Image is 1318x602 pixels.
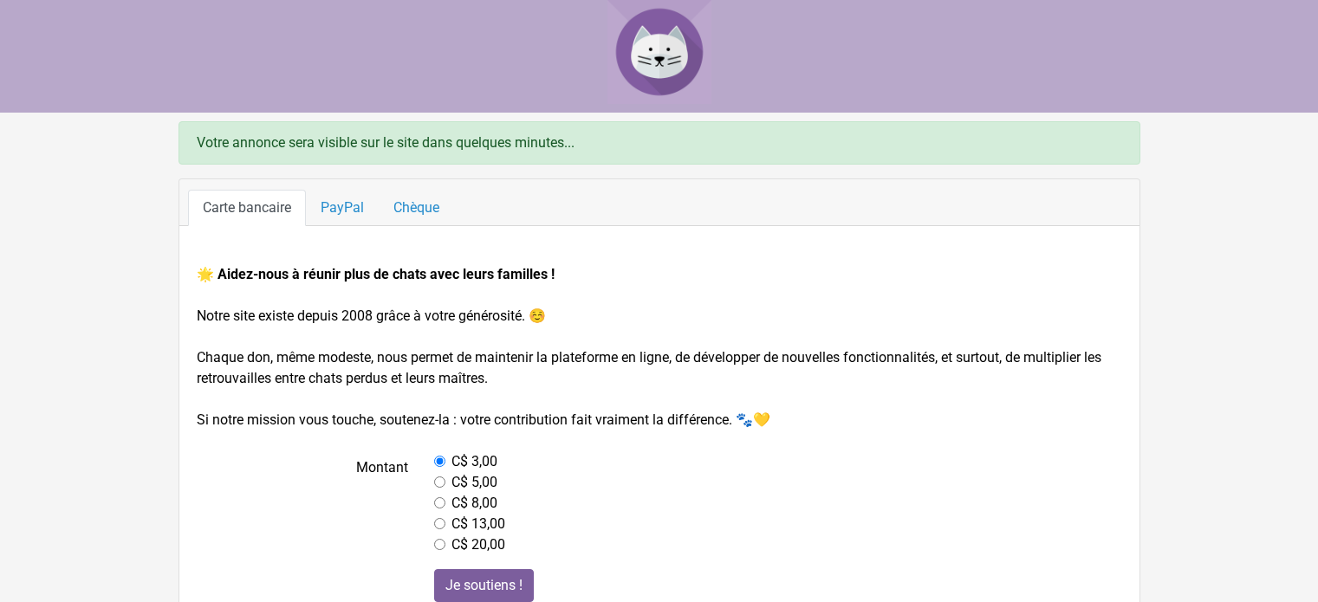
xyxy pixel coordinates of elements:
strong: 🌟 Aidez-nous à réunir plus de chats avec leurs familles ! [197,266,555,282]
div: Votre annonce sera visible sur le site dans quelques minutes... [179,121,1140,165]
label: C$ 5,00 [451,472,497,493]
input: Je soutiens ! [434,569,534,602]
label: C$ 8,00 [451,493,497,514]
label: Montant [184,451,422,555]
a: Carte bancaire [188,190,306,226]
label: C$ 3,00 [451,451,497,472]
label: C$ 20,00 [451,534,505,555]
a: PayPal [306,190,379,226]
a: Chèque [379,190,454,226]
label: C$ 13,00 [451,514,505,534]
